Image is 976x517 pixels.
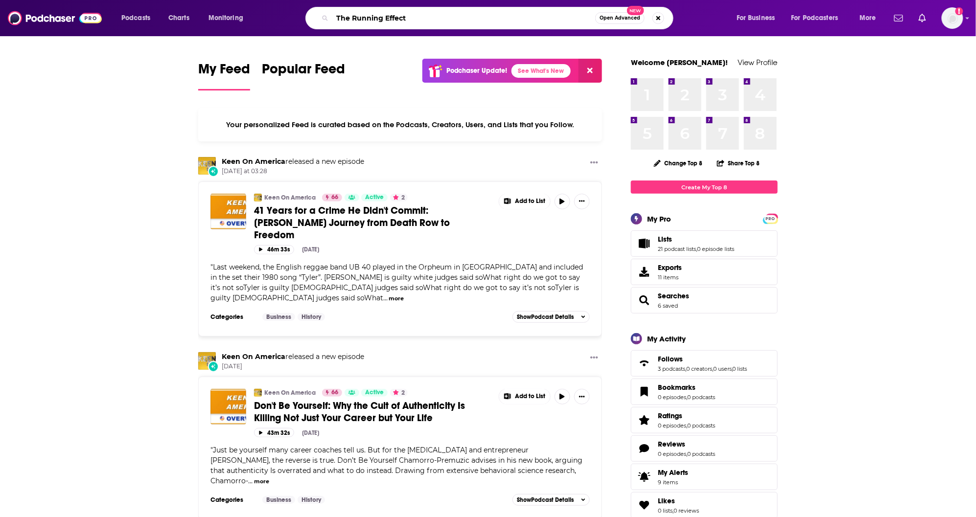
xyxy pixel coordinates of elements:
[202,10,256,26] button: open menu
[634,237,654,250] a: Lists
[517,314,574,320] span: Show Podcast Details
[365,388,384,398] span: Active
[210,263,583,302] span: "
[853,10,888,26] button: open menu
[658,235,672,244] span: Lists
[658,355,683,363] span: Follows
[222,167,364,176] span: [DATE] at 03:28
[658,355,747,363] a: Follows
[658,263,682,272] span: Exports
[658,440,715,449] a: Reviews
[730,10,788,26] button: open menu
[687,422,715,429] a: 0 podcasts
[162,10,195,26] a: Charts
[302,429,319,436] div: [DATE]
[631,435,778,462] span: Reviews
[254,204,492,241] a: 41 Years for a Crime He Didn't Commit: [PERSON_NAME] Journey from Death Row to Freedom
[361,194,388,202] a: Active
[574,194,590,209] button: Show More Button
[254,477,269,486] button: more
[658,479,688,486] span: 9 items
[315,7,683,29] div: Search podcasts, credits, & more...
[254,400,465,424] span: Don't Be Yourself: Why the Cult of Authenticity Is Killing Not Just Your Career but Your Life
[915,10,930,26] a: Show notifications dropdown
[254,389,262,397] img: Keen On America
[210,263,583,302] span: Last weekend, the English reggae band UB 40 played in the Orpheum in [GEOGRAPHIC_DATA] and includ...
[791,11,838,25] span: For Podcasters
[658,496,699,505] a: Likes
[595,12,645,24] button: Open AdvancedNew
[648,157,709,169] button: Change Top 8
[658,235,734,244] a: Lists
[198,352,216,370] a: Keen On America
[658,383,715,392] a: Bookmarks
[254,204,450,241] span: 41 Years for a Crime He Didn't Commit: [PERSON_NAME] Journey from Death Row to Freedom
[658,468,688,477] span: My Alerts
[658,450,686,457] a: 0 episodes
[198,108,602,141] div: Your personalized Feed is curated based on the Podcasts, Creators, Users, and Lists that you Follow.
[365,193,384,202] span: Active
[515,393,545,400] span: Add to List
[765,215,776,222] a: PRO
[361,389,388,397] a: Active
[890,10,907,26] a: Show notifications dropdown
[254,194,262,202] img: Keen On America
[208,361,219,372] div: New Episode
[631,230,778,257] span: Lists
[733,365,747,372] a: 0 lists
[658,274,682,281] span: 11 items
[942,7,963,29] button: Show profile menu
[658,422,686,429] a: 0 episodes
[658,507,673,514] a: 0 lists
[254,245,294,254] button: 46m 33s
[390,194,408,202] button: 2
[210,496,255,504] h3: Categories
[586,352,602,364] button: Show More Button
[631,259,778,285] a: Exports
[631,379,778,405] span: Bookmarks
[713,365,732,372] a: 0 users
[600,16,640,21] span: Open Advanced
[658,302,678,309] a: 6 saved
[687,450,715,457] a: 0 podcasts
[658,394,686,401] a: 0 episodes
[674,507,699,514] a: 0 reviews
[210,194,246,229] a: 41 Years for a Crime He Didn't Commit: Gary Tyler's Journey from Death Row to Freedom
[738,58,778,67] a: View Profile
[222,157,285,166] a: Keen On America
[210,446,582,485] span: Just be yourself many career coaches tell us. But for the [MEDICAL_DATA] and entrepreneur [PERSON...
[322,194,342,202] a: 66
[210,446,582,485] span: "
[658,411,715,420] a: Ratings
[942,7,963,29] span: Logged in as megcassidy
[248,476,253,485] span: ...
[634,442,654,455] a: Reviews
[390,389,408,397] button: 2
[647,334,686,343] div: My Activity
[515,198,545,205] span: Add to List
[332,10,595,26] input: Search podcasts, credits, & more...
[389,294,404,303] button: more
[697,246,734,252] a: 0 episode lists
[198,157,216,175] img: Keen On America
[209,11,243,25] span: Monitoring
[222,157,364,166] h3: released a new episode
[512,311,590,323] button: ShowPodcast Details
[955,7,963,15] svg: Add a profile image
[446,67,508,75] p: Podchaser Update!
[331,193,338,202] span: 66
[262,61,345,83] span: Popular Feed
[687,394,715,401] a: 0 podcasts
[262,313,295,321] a: Business
[264,389,316,397] a: Keen On America
[8,9,102,27] img: Podchaser - Follow, Share and Rate Podcasts
[262,61,345,90] a: Popular Feed
[634,265,654,279] span: Exports
[658,292,689,300] a: Searches
[737,11,775,25] span: For Business
[686,450,687,457] span: ,
[696,246,697,252] span: ,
